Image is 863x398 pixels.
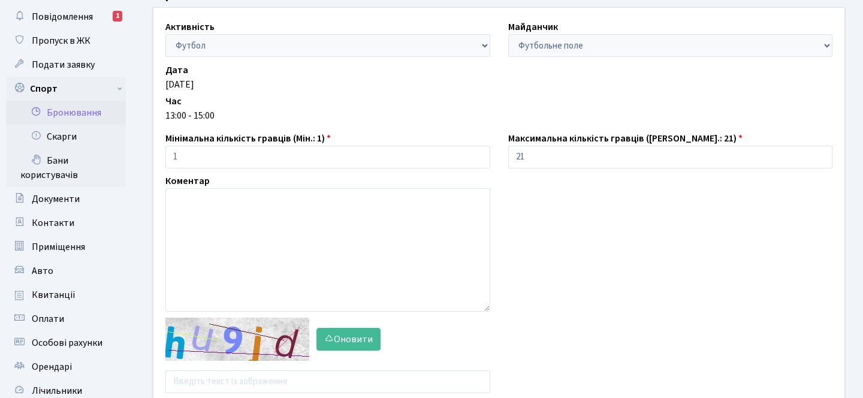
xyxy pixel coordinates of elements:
a: Оплати [6,307,126,331]
span: Авто [32,264,53,278]
a: Скарги [6,125,126,149]
a: Особові рахунки [6,331,126,355]
span: Повідомлення [32,10,93,23]
div: 1 [113,11,122,22]
div: [DATE] [165,77,832,92]
span: Контакти [32,216,74,230]
a: Бани користувачів [6,149,126,187]
a: Контакти [6,211,126,235]
a: Авто [6,259,126,283]
a: Повідомлення1 [6,5,126,29]
a: Документи [6,187,126,211]
span: Документи [32,192,80,206]
span: Особові рахунки [32,336,102,349]
label: Мінімальна кількість гравців (Мін.: 1) [165,131,331,146]
a: Пропуск в ЖК [6,29,126,53]
label: Коментар [165,174,210,188]
span: Квитанції [32,288,76,301]
a: Квитанції [6,283,126,307]
a: Орендарі [6,355,126,379]
label: Активність [165,20,215,34]
span: Лічильники [32,384,82,397]
span: Подати заявку [32,58,95,71]
label: Майданчик [508,20,558,34]
a: Приміщення [6,235,126,259]
label: Дата [165,63,188,77]
span: Оплати [32,312,64,325]
div: 13:00 - 15:00 [165,108,832,123]
button: Оновити [316,328,381,351]
span: Пропуск в ЖК [32,34,90,47]
a: Спорт [6,77,126,101]
span: Приміщення [32,240,85,254]
label: Максимальна кількість гравців ([PERSON_NAME].: 21) [508,131,743,146]
a: Бронювання [6,101,126,125]
a: Подати заявку [6,53,126,77]
input: Введіть текст із зображення [165,370,490,393]
span: Орендарі [32,360,72,373]
label: Час [165,94,182,108]
img: default [165,318,309,361]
